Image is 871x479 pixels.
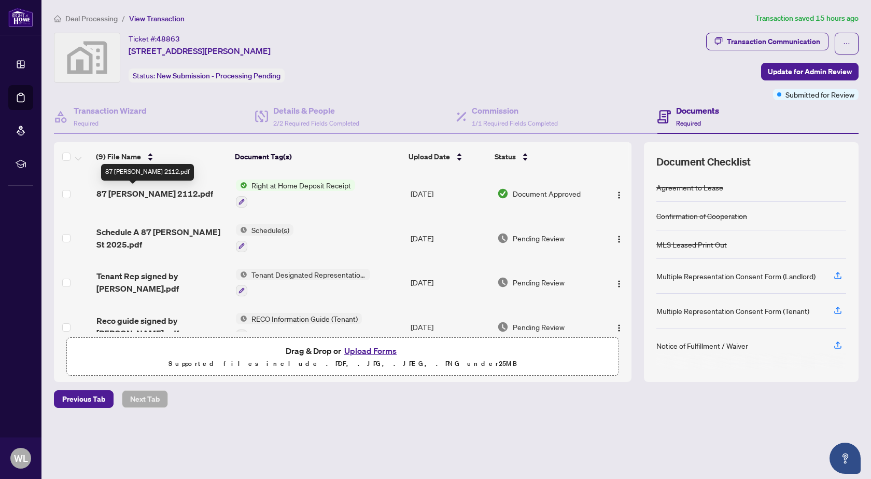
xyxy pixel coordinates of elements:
[62,391,105,407] span: Previous Tab
[727,33,820,50] div: Transaction Communication
[96,270,228,295] span: Tenant Rep signed by [PERSON_NAME].pdf
[54,390,114,408] button: Previous Tab
[286,344,400,358] span: Drag & Drop or
[247,224,293,236] span: Schedule(s)
[615,324,623,332] img: Logo
[843,40,850,47] span: ellipsis
[236,224,293,252] button: Status IconSchedule(s)
[96,187,213,200] span: 87 [PERSON_NAME] 2112.pdf
[122,12,125,24] li: /
[495,151,516,162] span: Status
[472,119,558,127] span: 1/1 Required Fields Completed
[406,216,493,261] td: [DATE]
[96,151,141,162] span: (9) File Name
[409,151,450,162] span: Upload Date
[615,280,623,288] img: Logo
[231,142,404,171] th: Document Tag(s)
[157,34,180,44] span: 48863
[611,185,627,202] button: Logo
[65,14,118,23] span: Deal Processing
[615,235,623,243] img: Logo
[676,119,701,127] span: Required
[247,269,370,280] span: Tenant Designated Representation Agreement
[656,340,748,351] div: Notice of Fulfillment / Waiver
[676,104,719,117] h4: Documents
[755,12,859,24] article: Transaction saved 15 hours ago
[236,269,370,297] button: Status IconTenant Designated Representation Agreement
[67,338,619,376] span: Drag & Drop orUpload FormsSupported files include .PDF, .JPG, .JPEG, .PNG under25MB
[129,69,285,83] div: Status:
[406,305,493,349] td: [DATE]
[761,63,859,80] button: Update for Admin Review
[236,180,247,191] img: Status Icon
[656,239,727,250] div: MLS Leased Print Out
[236,269,247,280] img: Status Icon
[830,443,861,474] button: Open asap
[768,63,852,80] span: Update for Admin Review
[73,358,612,370] p: Supported files include .PDF, .JPG, .JPEG, .PNG under 25 MB
[611,274,627,291] button: Logo
[490,142,598,171] th: Status
[101,164,194,181] div: 87 [PERSON_NAME] 2112.pdf
[273,104,359,117] h4: Details & People
[656,270,816,282] div: Multiple Representation Consent Form (Landlord)
[785,89,854,100] span: Submitted for Review
[611,230,627,247] button: Logo
[513,188,581,199] span: Document Approved
[706,33,828,50] button: Transaction Communication
[406,171,493,216] td: [DATE]
[129,45,271,57] span: [STREET_ADDRESS][PERSON_NAME]
[615,191,623,199] img: Logo
[74,119,99,127] span: Required
[406,261,493,305] td: [DATE]
[92,142,231,171] th: (9) File Name
[497,321,509,333] img: Document Status
[247,313,362,324] span: RECO Information Guide (Tenant)
[129,33,180,45] div: Ticket #:
[513,321,565,333] span: Pending Review
[129,14,185,23] span: View Transaction
[157,71,280,80] span: New Submission - Processing Pending
[96,314,228,339] span: Reco guide signed by [PERSON_NAME].pdf
[341,344,400,358] button: Upload Forms
[236,313,362,341] button: Status IconRECO Information Guide (Tenant)
[497,232,509,244] img: Document Status
[54,33,120,82] img: svg%3e
[513,232,565,244] span: Pending Review
[236,180,355,208] button: Status IconRight at Home Deposit Receipt
[273,119,359,127] span: 2/2 Required Fields Completed
[74,104,147,117] h4: Transaction Wizard
[96,226,228,251] span: Schedule A 87 [PERSON_NAME] St 2025.pdf
[236,224,247,236] img: Status Icon
[54,15,61,22] span: home
[247,180,355,191] span: Right at Home Deposit Receipt
[656,155,751,169] span: Document Checklist
[497,188,509,199] img: Document Status
[656,305,809,317] div: Multiple Representation Consent Form (Tenant)
[236,313,247,324] img: Status Icon
[497,277,509,288] img: Document Status
[611,319,627,335] button: Logo
[513,277,565,288] span: Pending Review
[472,104,558,117] h4: Commission
[656,182,723,193] div: Agreement to Lease
[122,390,168,408] button: Next Tab
[404,142,490,171] th: Upload Date
[656,210,747,222] div: Confirmation of Cooperation
[8,8,33,27] img: logo
[14,451,28,466] span: WL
